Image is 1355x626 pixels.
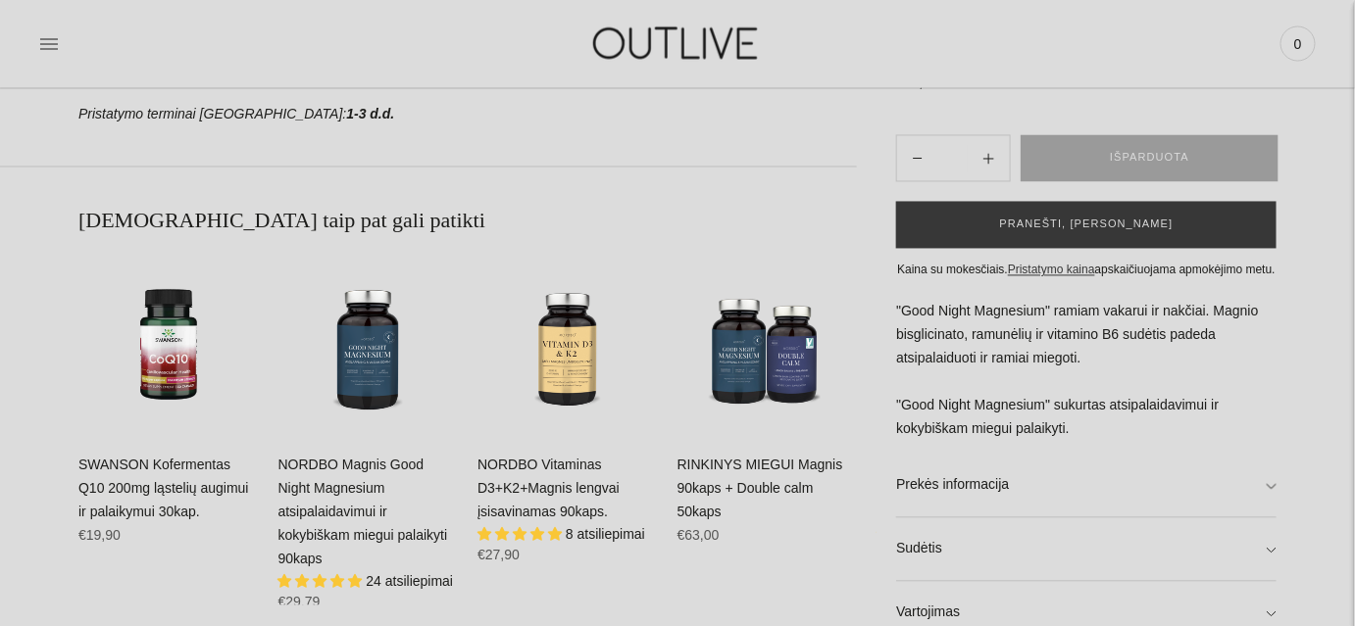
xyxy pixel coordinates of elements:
span: €27,90 [477,548,520,563]
span: 0 [1284,30,1312,58]
button: IŠPARDUOTA [1021,135,1279,182]
strong: 1-3 d.d. [346,107,394,122]
a: Prekės informacija [896,455,1277,517]
input: Product quantity [938,145,968,173]
a: SWANSON Kofermentas Q10 200mg ląstelių augimui ir palaikymui 30kap. [78,255,259,435]
a: NORDBO Vitaminas D3+K2+Magnis lengvai įsisavinamas 90kaps. [477,457,620,520]
span: 8 atsiliepimai [566,527,645,543]
a: RINKINYS MIEGUI Magnis 90kaps + Double calm 50kaps [677,255,858,435]
span: €29,79 [278,595,321,610]
span: €19,90 [78,528,121,544]
a: RINKINYS MIEGUI Magnis 90kaps + Double calm 50kaps [677,457,843,520]
div: Kaina su mokesčiais. apskaičiuojama apmokėjimo metu. [896,261,1277,281]
a: 0 [1280,23,1316,66]
span: IŠPARDUOTA [1110,149,1189,169]
button: Subtract product quantity [968,135,1010,182]
a: Pristatymo kaina [1008,264,1095,277]
p: "Good Night Magnesium" ramiam vakarui ir nakčiai. Magnio bisglicinato, ramunėlių ir vitamino B6 s... [896,301,1277,442]
h2: [DEMOGRAPHIC_DATA] taip pat gali patikti [78,207,857,236]
span: 4.79 stars [278,574,367,590]
a: NORDBO Vitaminas D3+K2+Magnis lengvai įsisavinamas 90kaps. [477,255,658,435]
a: NORDBO Magnis Good Night Magnesium atsipalaidavimui ir kokybiškam miegui palaikyti 90kaps [278,457,448,567]
button: PRANEŠTI, [PERSON_NAME] [896,202,1277,249]
a: Sudėtis [896,518,1277,581]
button: Add product quantity [897,135,938,182]
a: NORDBO Magnis Good Night Magnesium atsipalaidavimui ir kokybiškam miegui palaikyti 90kaps [278,255,459,435]
span: 24 atsiliepimai [366,574,453,590]
a: SWANSON Kofermentas Q10 200mg ląstelių augimui ir palaikymui 30kap. [78,457,249,520]
span: €63,00 [677,528,720,544]
img: OUTLIVE [555,10,800,77]
span: 5.00 stars [477,527,566,543]
em: Pristatymo terminai [GEOGRAPHIC_DATA]: [78,107,346,122]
